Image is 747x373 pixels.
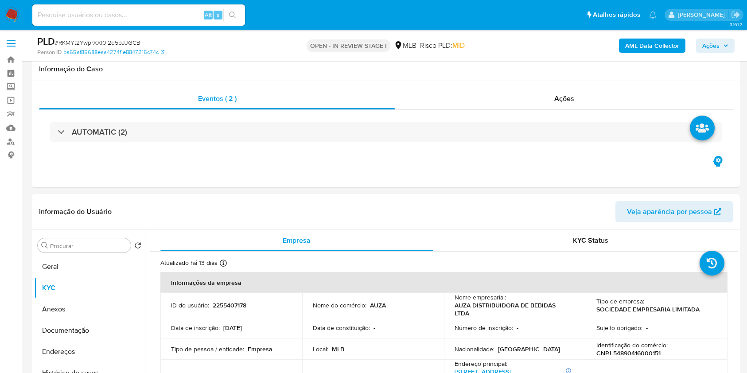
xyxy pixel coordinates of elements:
[619,39,685,53] button: AML Data Collector
[205,11,212,19] span: Alt
[307,39,390,52] p: OPEN - IN REVIEW STAGE I
[731,10,740,19] a: Sair
[593,10,640,19] span: Atalhos rápidos
[171,324,220,332] p: Data de inscrição :
[420,41,465,51] span: Risco PLD:
[32,9,245,21] input: Pesquise usuários ou casos...
[134,242,141,252] button: Retornar ao pedido padrão
[455,301,572,317] p: AUZA DISTRIBUIDORA DE BEBIDAS LTDA
[649,11,657,19] a: Notificações
[596,324,642,332] p: Sujeito obrigado :
[223,9,241,21] button: search-icon
[455,360,507,368] p: Endereço principal :
[72,127,127,137] h3: AUTOMATIC (2)
[39,207,112,216] h1: Informação do Usuário
[50,122,722,142] div: AUTOMATIC (2)
[34,277,145,299] button: KYC
[455,345,494,353] p: Nacionalidade :
[223,324,242,332] p: [DATE]
[455,293,506,301] p: Nome empresarial :
[678,11,728,19] p: lucas.barboza@mercadolivre.com
[198,93,237,104] span: Eventos ( 2 )
[41,242,48,249] button: Procurar
[596,349,661,357] p: CNPJ 54890416000151
[596,297,644,305] p: Tipo de empresa :
[554,93,574,104] span: Ações
[34,320,145,341] button: Documentação
[498,345,560,353] p: [GEOGRAPHIC_DATA]
[34,256,145,277] button: Geral
[34,299,145,320] button: Anexos
[373,324,375,332] p: -
[702,39,720,53] span: Ações
[63,48,164,56] a: ba65af85688eaa4274f1e8847215c74c
[370,301,386,309] p: AUZA
[213,301,246,309] p: 2255407178
[696,39,735,53] button: Ações
[452,40,465,51] span: MID
[171,345,244,353] p: Tipo de pessoa / entidade :
[313,345,328,353] p: Local :
[394,41,416,51] div: MLB
[625,39,679,53] b: AML Data Collector
[615,201,733,222] button: Veja aparência por pessoa
[248,345,272,353] p: Empresa
[37,34,55,48] b: PLD
[39,65,733,74] h1: Informação do Caso
[573,235,608,245] span: KYC Status
[55,38,140,47] span: # RKMYt2YwprXXl0i2d5bJJGCB
[50,242,127,250] input: Procurar
[313,324,370,332] p: Data de constituição :
[332,345,344,353] p: MLB
[313,301,366,309] p: Nome do comércio :
[34,341,145,362] button: Endereços
[596,305,700,313] p: SOCIEDADE EMPRESARIA LIMITADA
[517,324,518,332] p: -
[160,259,218,267] p: Atualizado há 13 dias
[37,48,62,56] b: Person ID
[171,301,209,309] p: ID do usuário :
[160,272,728,293] th: Informações da empresa
[455,324,513,332] p: Número de inscrição :
[596,341,668,349] p: Identificação do comércio :
[646,324,648,332] p: -
[217,11,219,19] span: s
[283,235,311,245] span: Empresa
[627,201,712,222] span: Veja aparência por pessoa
